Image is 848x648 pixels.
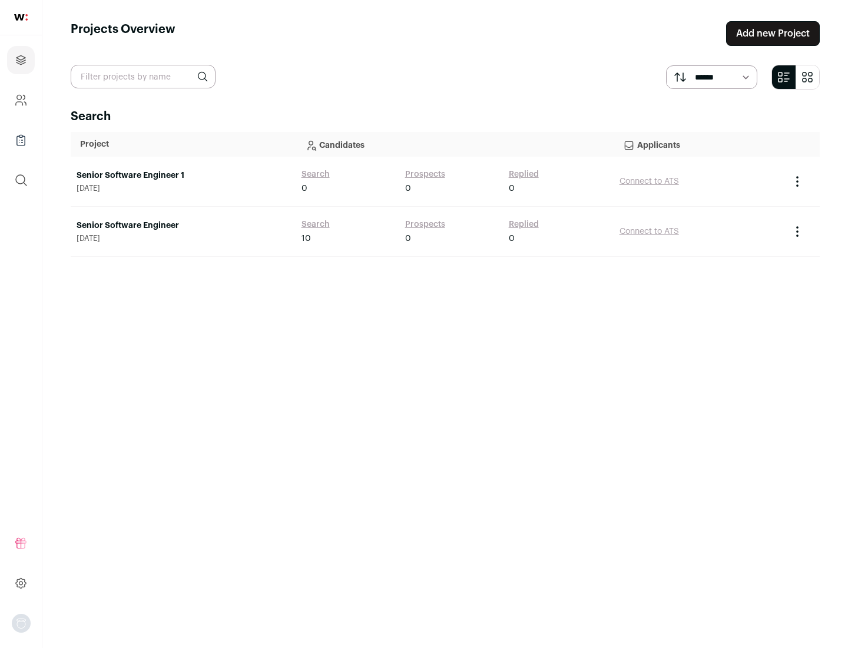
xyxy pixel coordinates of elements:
[509,183,515,194] span: 0
[77,170,290,181] a: Senior Software Engineer 1
[71,65,216,88] input: Filter projects by name
[302,168,330,180] a: Search
[14,14,28,21] img: wellfound-shorthand-0d5821cbd27db2630d0214b213865d53afaa358527fdda9d0ea32b1df1b89c2c.svg
[7,86,35,114] a: Company and ATS Settings
[7,46,35,74] a: Projects
[302,233,311,244] span: 10
[726,21,820,46] a: Add new Project
[71,21,175,46] h1: Projects Overview
[405,219,445,230] a: Prospects
[405,183,411,194] span: 0
[77,234,290,243] span: [DATE]
[620,227,679,236] a: Connect to ATS
[509,219,539,230] a: Replied
[623,133,775,156] p: Applicants
[80,138,286,150] p: Project
[509,168,539,180] a: Replied
[790,224,804,239] button: Project Actions
[405,233,411,244] span: 0
[620,177,679,186] a: Connect to ATS
[790,174,804,189] button: Project Actions
[7,126,35,154] a: Company Lists
[302,219,330,230] a: Search
[71,108,820,125] h2: Search
[77,220,290,232] a: Senior Software Engineer
[509,233,515,244] span: 0
[405,168,445,180] a: Prospects
[12,614,31,633] img: nopic.png
[12,614,31,633] button: Open dropdown
[302,183,307,194] span: 0
[77,184,290,193] span: [DATE]
[305,133,604,156] p: Candidates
